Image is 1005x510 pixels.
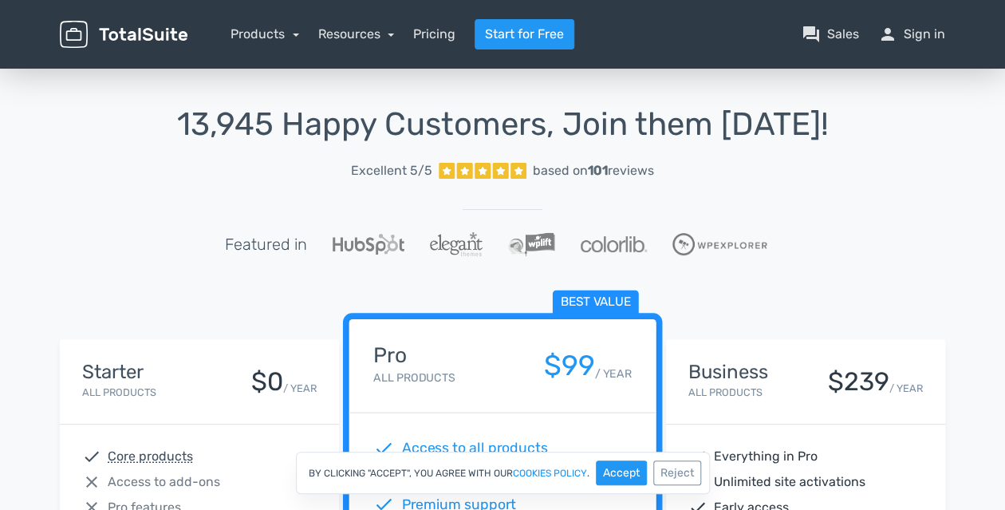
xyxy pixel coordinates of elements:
[596,461,647,485] button: Accept
[251,368,283,396] div: $0
[373,438,394,459] span: check
[402,438,548,459] span: Access to all products
[82,386,156,398] small: All Products
[595,365,632,382] small: / YEAR
[688,362,768,382] h4: Business
[513,468,587,478] a: cookies policy
[828,368,889,396] div: $239
[544,350,595,382] div: $99
[878,25,897,44] span: person
[533,161,654,180] div: based on reviews
[351,161,432,180] span: Excellent 5/5
[802,25,821,44] span: question_answer
[283,381,317,396] small: / YEAR
[82,447,101,466] span: check
[588,163,608,178] strong: 101
[475,19,574,49] a: Start for Free
[225,235,307,253] h5: Featured in
[318,26,395,42] a: Resources
[60,107,945,142] h1: 13,945 Happy Customers, Join them [DATE]!
[508,232,555,256] img: WPLift
[430,232,482,256] img: ElegantThemes
[82,362,156,382] h4: Starter
[878,25,945,44] a: personSign in
[413,25,455,44] a: Pricing
[581,236,646,252] img: Colorlib
[688,386,763,398] small: All Products
[688,447,707,466] span: check
[60,155,945,187] a: Excellent 5/5 based on101reviews
[108,447,193,466] abbr: Core products
[333,234,404,255] img: Hubspot
[296,452,710,494] div: By clicking "Accept", you agree with our .
[553,291,639,315] span: Best value
[672,233,767,255] img: WPExplorer
[231,26,299,42] a: Products
[373,371,455,385] small: All Products
[373,344,455,367] h4: Pro
[653,461,701,485] button: Reject
[714,447,818,466] span: Everything in Pro
[60,21,187,49] img: TotalSuite for WordPress
[802,25,859,44] a: question_answerSales
[889,381,923,396] small: / YEAR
